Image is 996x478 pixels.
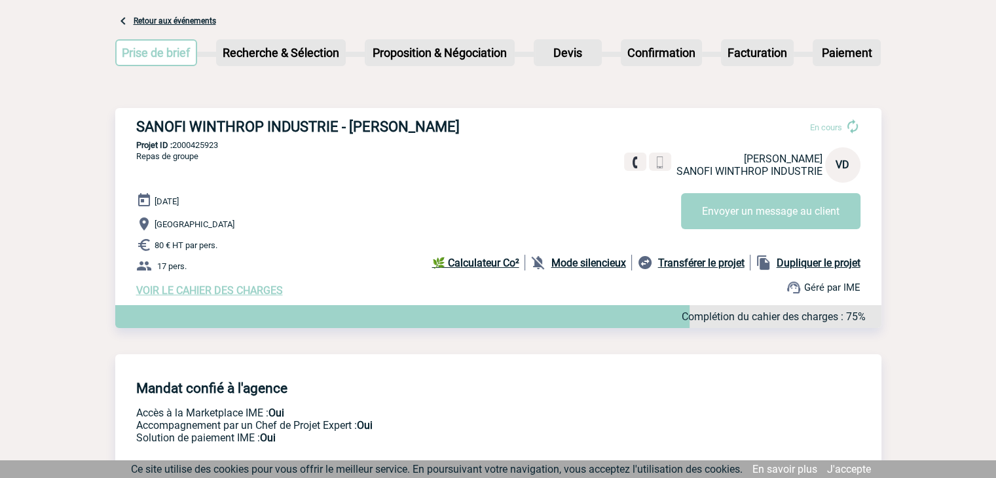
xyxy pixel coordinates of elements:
b: Projet ID : [136,140,172,150]
b: Mode silencieux [551,257,626,269]
p: 2000425923 [115,140,881,150]
a: J'accepte [827,463,871,475]
p: Proposition & Négociation [366,41,513,65]
span: [DATE] [155,196,179,206]
span: Ce site utilise des cookies pour vous offrir le meilleur service. En poursuivant votre navigation... [131,463,743,475]
span: 80 € HT par pers. [155,240,217,250]
a: Retour aux événements [134,16,216,26]
p: Devis [535,41,600,65]
span: Repas de groupe [136,151,198,161]
img: portable.png [654,156,666,168]
a: VOIR LE CAHIER DES CHARGES [136,284,283,297]
b: 🌿 Calculateur Co² [432,257,519,269]
p: Confirmation [622,41,701,65]
b: Oui [268,407,284,419]
img: file_copy-black-24dp.png [756,255,771,270]
a: En savoir plus [752,463,817,475]
p: Accès à la Marketplace IME : [136,407,680,419]
img: fixe.png [629,156,641,168]
span: [PERSON_NAME] [744,153,822,165]
p: Conformité aux process achat client, Prise en charge de la facturation, Mutualisation de plusieur... [136,432,680,444]
b: Dupliquer le projet [777,257,860,269]
p: Paiement [814,41,879,65]
b: Oui [357,419,373,432]
h3: SANOFI WINTHROP INDUSTRIE - [PERSON_NAME] [136,119,529,135]
p: Prise de brief [117,41,196,65]
p: Facturation [722,41,792,65]
b: Oui [260,432,276,444]
span: En cours [810,122,842,132]
button: Envoyer un message au client [681,193,860,229]
span: 17 pers. [157,261,187,271]
img: support.png [786,280,802,295]
span: [GEOGRAPHIC_DATA] [155,219,234,229]
p: Prestation payante [136,419,680,432]
b: Transférer le projet [658,257,745,269]
a: 🌿 Calculateur Co² [432,255,525,270]
span: VD [836,158,849,171]
p: Recherche & Sélection [217,41,344,65]
span: Géré par IME [804,282,860,293]
h4: Mandat confié à l'agence [136,380,287,396]
span: SANOFI WINTHROP INDUSTRIE [676,165,822,177]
